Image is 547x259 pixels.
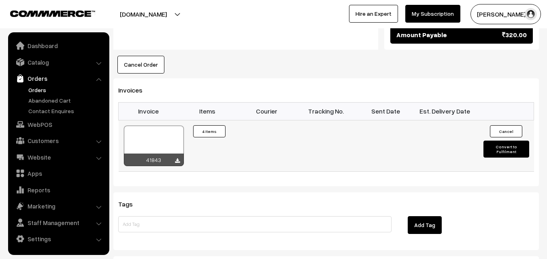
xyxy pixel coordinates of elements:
th: Est. Delivery Date [415,102,475,120]
a: Hire an Expert [349,5,398,23]
img: user [525,8,537,20]
a: COMMMERCE [10,8,81,18]
input: Add Tag [118,216,392,232]
button: [PERSON_NAME] s… [470,4,541,24]
a: Contact Enquires [26,107,106,115]
a: Marketing [10,199,106,213]
a: Orders [26,86,106,94]
button: Convert to Fulfilment [483,141,529,158]
div: 41843 [124,154,184,166]
button: Cancel Order [117,56,164,74]
img: COMMMERCE [10,11,95,17]
a: Website [10,150,106,164]
a: Abandoned Cart [26,96,106,105]
a: WebPOS [10,117,106,132]
a: Dashboard [10,38,106,53]
span: Invoices [118,86,152,94]
a: Customers [10,133,106,148]
span: Amount Payable [396,30,447,40]
a: Staff Management [10,215,106,230]
span: 320.00 [502,30,527,40]
button: [DOMAIN_NAME] [92,4,195,24]
button: Cancel [490,125,522,137]
a: My Subscription [405,5,460,23]
a: Catalog [10,55,106,69]
th: Invoice [119,102,178,120]
a: Orders [10,71,106,86]
a: Settings [10,232,106,246]
button: Add Tag [408,216,442,234]
button: 4 Items [193,125,226,137]
a: Apps [10,166,106,181]
th: Tracking No. [296,102,356,120]
span: Tags [118,200,143,208]
a: Reports [10,183,106,197]
th: Sent Date [356,102,415,120]
th: Courier [237,102,297,120]
th: Items [178,102,237,120]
